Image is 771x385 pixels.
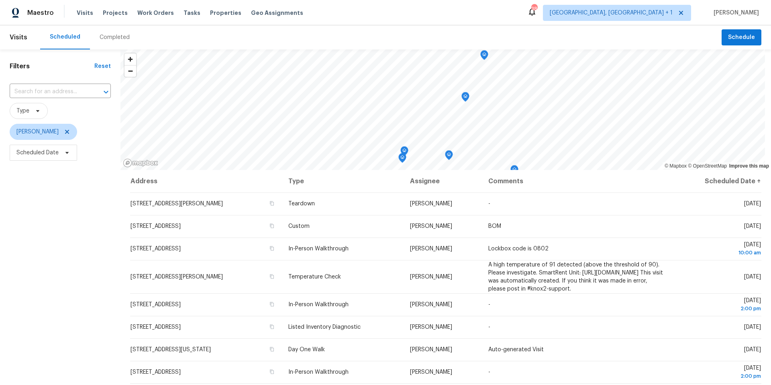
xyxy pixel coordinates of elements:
span: Work Orders [137,9,174,17]
span: [DATE] [744,347,761,352]
div: Map marker [510,165,518,178]
th: Comments [482,170,671,192]
span: [PERSON_NAME] [410,324,452,330]
button: Zoom out [124,65,136,77]
div: Reset [94,62,111,70]
span: Scheduled Date [16,149,59,157]
span: [PERSON_NAME] [710,9,759,17]
button: Copy Address [268,323,275,330]
div: Map marker [461,92,469,104]
div: 10:00 am [678,249,761,257]
div: Map marker [445,150,453,163]
span: Teardown [288,201,315,207]
span: [DATE] [678,298,761,313]
button: Open [100,86,112,98]
div: Scheduled [50,33,80,41]
span: BOM [488,223,501,229]
span: In-Person Walkthrough [288,302,349,307]
span: - [488,369,490,375]
span: Day One Walk [288,347,325,352]
div: 38 [531,5,537,13]
span: [DATE] [744,274,761,280]
span: Temperature Check [288,274,341,280]
span: - [488,201,490,207]
input: Search for an address... [10,86,88,98]
span: [STREET_ADDRESS] [131,246,181,252]
th: Type [282,170,404,192]
span: - [488,302,490,307]
span: In-Person Walkthrough [288,246,349,252]
button: Copy Address [268,200,275,207]
th: Assignee [404,170,482,192]
span: [DATE] [678,365,761,380]
button: Copy Address [268,245,275,252]
span: Properties [210,9,241,17]
div: 2:00 pm [678,372,761,380]
span: [PERSON_NAME] [410,369,452,375]
div: Completed [100,33,130,41]
span: [STREET_ADDRESS] [131,369,181,375]
th: Address [130,170,282,192]
span: Tasks [184,10,200,16]
div: Map marker [398,153,406,166]
span: Listed Inventory Diagnostic [288,324,361,330]
span: [STREET_ADDRESS] [131,302,181,307]
span: Custom [288,223,310,229]
span: Auto-generated Visit [488,347,544,352]
span: [PERSON_NAME] [410,223,452,229]
span: Type [16,107,29,115]
span: [PERSON_NAME] [410,302,452,307]
span: [GEOGRAPHIC_DATA], [GEOGRAPHIC_DATA] + 1 [550,9,673,17]
div: Map marker [480,50,488,63]
span: [PERSON_NAME] [16,128,59,136]
button: Copy Address [268,368,275,375]
span: Maestro [27,9,54,17]
th: Scheduled Date ↑ [671,170,761,192]
span: [DATE] [678,242,761,257]
span: [DATE] [744,201,761,207]
span: [STREET_ADDRESS] [131,324,181,330]
span: In-Person Walkthrough [288,369,349,375]
span: [STREET_ADDRESS][US_STATE] [131,347,211,352]
span: Visits [10,29,27,46]
button: Zoom in [124,53,136,65]
span: [STREET_ADDRESS][PERSON_NAME] [131,274,223,280]
span: Schedule [728,33,755,43]
button: Schedule [722,29,761,46]
button: Copy Address [268,346,275,353]
a: Mapbox [665,163,687,169]
a: OpenStreetMap [688,163,727,169]
button: Copy Address [268,273,275,280]
span: Projects [103,9,128,17]
span: [DATE] [744,324,761,330]
h1: Filters [10,62,94,70]
span: [PERSON_NAME] [410,274,452,280]
a: Mapbox homepage [123,158,158,168]
span: - [488,324,490,330]
span: [PERSON_NAME] [410,201,452,207]
div: Map marker [400,146,408,159]
span: Geo Assignments [251,9,303,17]
span: Lockbox code is 0802 [488,246,549,252]
span: [PERSON_NAME] [410,347,452,352]
span: [DATE] [744,223,761,229]
span: A high temperature of 91 detected (above the threshold of 90). Please investigate. SmartRent Unit... [488,262,663,292]
span: [STREET_ADDRESS] [131,223,181,229]
button: Copy Address [268,301,275,308]
div: 2:00 pm [678,305,761,313]
span: Visits [77,9,93,17]
canvas: Map [120,49,765,170]
span: [PERSON_NAME] [410,246,452,252]
button: Copy Address [268,222,275,229]
a: Improve this map [729,163,769,169]
span: [STREET_ADDRESS][PERSON_NAME] [131,201,223,207]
